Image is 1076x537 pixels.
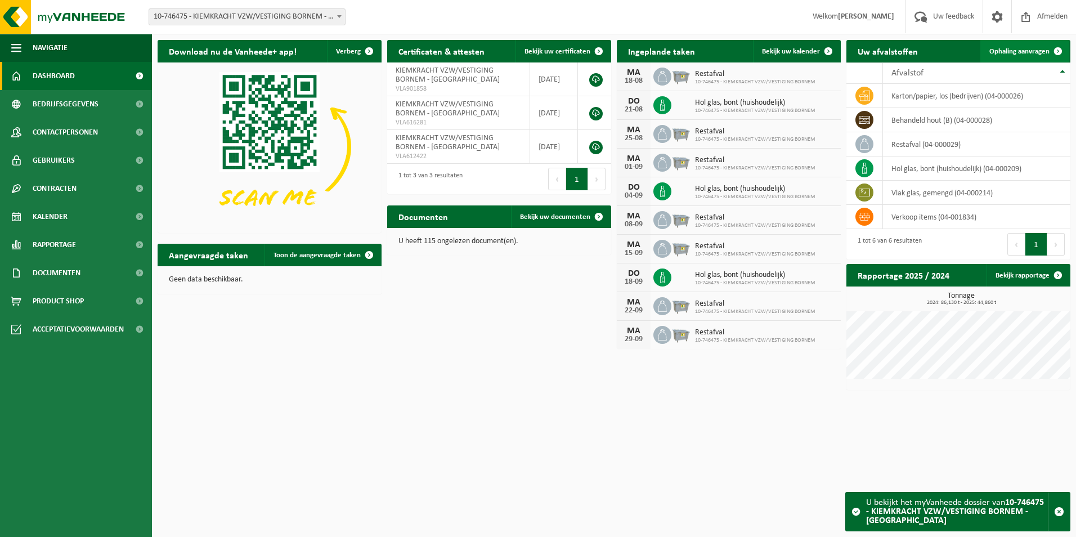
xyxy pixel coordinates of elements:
[695,280,815,287] span: 10-746475 - KIEMKRACHT VZW/VESTIGING BORNEM
[396,66,500,84] span: KIEMKRACHT VZW/VESTIGING BORNEM - [GEOGRAPHIC_DATA]
[622,163,645,171] div: 01-09
[695,251,815,258] span: 10-746475 - KIEMKRACHT VZW/VESTIGING BORNEM
[396,100,500,118] span: KIEMKRACHT VZW/VESTIGING BORNEM - [GEOGRAPHIC_DATA]
[524,48,590,55] span: Bekijk uw certificaten
[622,97,645,106] div: DO
[846,40,929,62] h2: Uw afvalstoffen
[149,9,345,25] span: 10-746475 - KIEMKRACHT VZW/VESTIGING BORNEM - BORNEM
[989,48,1050,55] span: Ophaling aanvragen
[891,69,923,78] span: Afvalstof
[883,84,1070,108] td: karton/papier, los (bedrijven) (04-000026)
[883,108,1070,132] td: behandeld hout (B) (04-000028)
[695,70,815,79] span: Restafval
[838,12,894,21] strong: [PERSON_NAME]
[883,156,1070,181] td: hol glas, bont (huishoudelijk) (04-000209)
[511,205,610,228] a: Bekijk uw documenten
[396,152,521,161] span: VLA612422
[33,118,98,146] span: Contactpersonen
[622,335,645,343] div: 29-09
[1007,233,1025,256] button: Previous
[695,108,815,114] span: 10-746475 - KIEMKRACHT VZW/VESTIGING BORNEM
[671,123,691,142] img: WB-2500-GAL-GY-04
[387,205,459,227] h2: Documenten
[566,168,588,190] button: 1
[866,498,1044,525] strong: 10-746475 - KIEMKRACHT VZW/VESTIGING BORNEM - [GEOGRAPHIC_DATA]
[695,156,815,165] span: Restafval
[530,130,578,164] td: [DATE]
[622,77,645,85] div: 18-08
[33,259,80,287] span: Documenten
[396,134,500,151] span: KIEMKRACHT VZW/VESTIGING BORNEM - [GEOGRAPHIC_DATA]
[695,328,815,337] span: Restafval
[695,79,815,86] span: 10-746475 - KIEMKRACHT VZW/VESTIGING BORNEM
[852,300,1070,306] span: 2024: 86,130 t - 2025: 44,860 t
[33,62,75,90] span: Dashboard
[33,146,75,174] span: Gebruikers
[622,249,645,257] div: 15-09
[33,34,68,62] span: Navigatie
[588,168,606,190] button: Next
[622,278,645,286] div: 18-09
[33,90,98,118] span: Bedrijfsgegevens
[671,296,691,315] img: WB-2500-GAL-GY-04
[387,40,496,62] h2: Certificaten & attesten
[695,271,815,280] span: Hol glas, bont (huishoudelijk)
[396,84,521,93] span: VLA901858
[622,240,645,249] div: MA
[695,337,815,344] span: 10-746475 - KIEMKRACHT VZW/VESTIGING BORNEM
[883,132,1070,156] td: restafval (04-000029)
[671,66,691,85] img: WB-2500-GAL-GY-04
[695,222,815,229] span: 10-746475 - KIEMKRACHT VZW/VESTIGING BORNEM
[671,209,691,229] img: WB-2500-GAL-GY-04
[883,181,1070,205] td: vlak glas, gemengd (04-000214)
[33,315,124,343] span: Acceptatievoorwaarden
[158,40,308,62] h2: Download nu de Vanheede+ app!
[530,62,578,96] td: [DATE]
[695,185,815,194] span: Hol glas, bont (huishoudelijk)
[695,194,815,200] span: 10-746475 - KIEMKRACHT VZW/VESTIGING BORNEM
[622,192,645,200] div: 04-09
[695,213,815,222] span: Restafval
[396,118,521,127] span: VLA616281
[33,287,84,315] span: Product Shop
[33,231,76,259] span: Rapportage
[695,136,815,143] span: 10-746475 - KIEMKRACHT VZW/VESTIGING BORNEM
[622,106,645,114] div: 21-08
[622,269,645,278] div: DO
[158,244,259,266] h2: Aangevraagde taken
[695,299,815,308] span: Restafval
[695,242,815,251] span: Restafval
[158,62,382,231] img: Download de VHEPlus App
[671,238,691,257] img: WB-2500-GAL-GY-04
[169,276,370,284] p: Geen data beschikbaar.
[336,48,361,55] span: Verberg
[622,298,645,307] div: MA
[622,68,645,77] div: MA
[622,307,645,315] div: 22-09
[1047,233,1065,256] button: Next
[852,292,1070,306] h3: Tonnage
[622,126,645,135] div: MA
[622,154,645,163] div: MA
[622,221,645,229] div: 08-09
[695,127,815,136] span: Restafval
[149,8,346,25] span: 10-746475 - KIEMKRACHT VZW/VESTIGING BORNEM - BORNEM
[622,212,645,221] div: MA
[883,205,1070,229] td: verkoop items (04-001834)
[1025,233,1047,256] button: 1
[671,324,691,343] img: WB-2500-GAL-GY-04
[264,244,380,266] a: Toon de aangevraagde taken
[398,238,600,245] p: U heeft 115 ongelezen document(en).
[866,493,1048,531] div: U bekijkt het myVanheede dossier van
[327,40,380,62] button: Verberg
[274,252,361,259] span: Toon de aangevraagde taken
[520,213,590,221] span: Bekijk uw documenten
[695,165,815,172] span: 10-746475 - KIEMKRACHT VZW/VESTIGING BORNEM
[980,40,1069,62] a: Ophaling aanvragen
[671,152,691,171] img: WB-2500-GAL-GY-04
[695,99,815,108] span: Hol glas, bont (huishoudelijk)
[617,40,706,62] h2: Ingeplande taken
[515,40,610,62] a: Bekijk uw certificaten
[33,203,68,231] span: Kalender
[852,232,922,257] div: 1 tot 6 van 6 resultaten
